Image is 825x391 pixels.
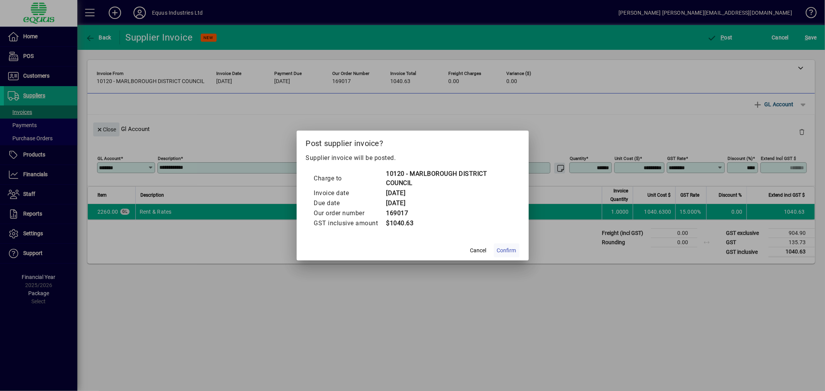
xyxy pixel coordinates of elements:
[306,153,519,163] p: Supplier invoice will be posted.
[314,218,386,228] td: GST inclusive amount
[314,169,386,188] td: Charge to
[386,169,512,188] td: 10120 - MARLBOROUGH DISTRICT COUNCIL
[497,246,516,255] span: Confirm
[470,246,487,255] span: Cancel
[314,188,386,198] td: Invoice date
[386,198,512,208] td: [DATE]
[386,208,512,218] td: 169017
[297,131,529,153] h2: Post supplier invoice?
[386,188,512,198] td: [DATE]
[314,208,386,218] td: Our order number
[314,198,386,208] td: Due date
[494,243,519,257] button: Confirm
[386,218,512,228] td: $1040.63
[466,243,491,257] button: Cancel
